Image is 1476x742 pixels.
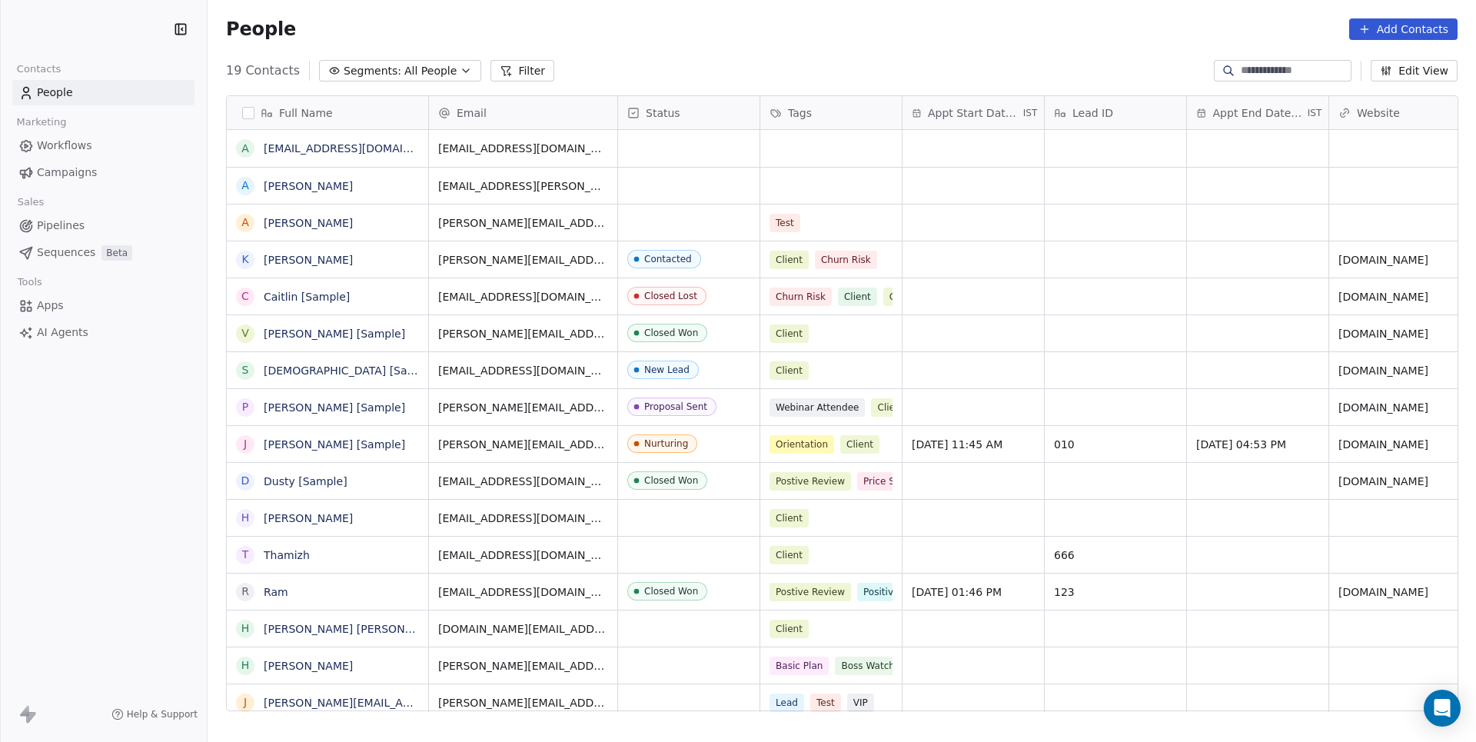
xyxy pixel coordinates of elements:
span: AI Agents [37,324,88,341]
span: [DATE] 11:45 AM [912,437,1035,452]
div: Appt End Date/TimeIST [1187,96,1328,129]
div: a [241,141,249,157]
span: Email [457,105,487,121]
span: Client [871,398,910,417]
a: [DOMAIN_NAME] [1338,438,1428,451]
a: People [12,80,194,105]
a: Workflows [12,133,194,158]
div: Tags [760,96,902,129]
div: Full Name [227,96,428,129]
div: Open Intercom Messenger [1424,690,1461,727]
div: Nurturing [644,438,688,449]
span: Client [838,288,877,306]
span: Boss Watching [835,657,915,675]
span: Contacts [10,58,68,81]
span: People [37,85,73,101]
span: IST [1023,107,1038,119]
div: A [241,215,249,231]
a: Caitlin [Sample] [264,291,350,303]
a: [PERSON_NAME] [264,254,353,266]
span: [PERSON_NAME][EMAIL_ADDRESS][DOMAIN_NAME] [438,326,608,341]
div: h [241,621,250,637]
span: Full Name [279,105,333,121]
a: Pipelines [12,213,194,238]
div: Contacted [644,254,692,265]
span: Lead ID [1072,105,1113,121]
span: [DATE] 04:53 PM [1196,437,1319,452]
span: Workflows [37,138,92,154]
button: Filter [490,60,554,82]
div: R [241,584,249,600]
span: Campaigns [37,165,97,181]
div: j [244,694,247,710]
span: Client [770,509,809,527]
span: Price Sensitive [857,472,937,491]
span: All People [404,63,457,79]
a: [PERSON_NAME] [Sample] [264,328,405,340]
div: Email [429,96,617,129]
a: [DEMOGRAPHIC_DATA] [Sample] [264,364,438,377]
div: A [241,178,249,194]
div: grid [227,130,429,712]
span: Pipelines [37,218,85,234]
a: [DOMAIN_NAME] [1338,328,1428,340]
a: Ram [264,586,288,598]
span: Client [770,251,809,269]
span: Churn Risk [770,288,832,306]
span: 010 [1054,437,1177,452]
button: Edit View [1371,60,1458,82]
a: [PERSON_NAME] [264,660,353,672]
div: T [242,547,249,563]
div: Closed Won [644,328,698,338]
span: [PERSON_NAME][EMAIL_ADDRESS][DOMAIN_NAME] [438,658,608,674]
a: [PERSON_NAME] [264,217,353,229]
a: [DOMAIN_NAME] [1338,586,1428,598]
span: [PERSON_NAME][EMAIL_ADDRESS][DOMAIN_NAME] [438,215,608,231]
span: Sales [11,191,51,214]
span: IST [1308,107,1322,119]
span: Orientation [770,435,834,454]
a: Dusty [Sample] [264,475,347,487]
span: Postive Review [770,472,851,491]
a: [DOMAIN_NAME] [1338,475,1428,487]
span: Tags [788,105,812,121]
span: [EMAIL_ADDRESS][PERSON_NAME][DOMAIN_NAME] [438,178,608,194]
span: [EMAIL_ADDRESS][DOMAIN_NAME] [438,363,608,378]
a: [DOMAIN_NAME] [1338,254,1428,266]
span: 123 [1054,584,1177,600]
div: H [241,510,250,526]
a: Campaigns [12,160,194,185]
span: Tools [11,271,48,294]
a: [PERSON_NAME] [Sample] [264,438,405,451]
a: [PERSON_NAME][EMAIL_ADDRESS][DOMAIN_NAME] [264,697,541,709]
a: [DOMAIN_NAME] [1338,401,1428,414]
a: [PERSON_NAME] [PERSON_NAME] [264,623,446,635]
div: Website [1329,96,1471,129]
a: [DOMAIN_NAME] [1338,364,1428,377]
span: People [226,18,296,41]
span: Webinar Attendee [770,398,865,417]
span: Test [810,694,841,712]
span: VIP [847,694,874,712]
div: Closed Won [644,586,698,597]
span: Beta [101,245,132,261]
span: Positive Review [857,583,941,601]
span: Lead [770,694,804,712]
div: P [242,399,248,415]
span: [DOMAIN_NAME][EMAIL_ADDRESS][DOMAIN_NAME] [438,621,608,637]
span: Appt Start Date/Time [928,105,1020,121]
span: Client [883,288,922,306]
span: Client [770,620,809,638]
a: SequencesBeta [12,240,194,265]
span: [EMAIL_ADDRESS][DOMAIN_NAME] [438,141,608,156]
span: Website [1357,105,1400,121]
span: Postive Review [770,583,851,601]
div: New Lead [644,364,690,375]
span: Marketing [10,111,73,134]
div: Status [618,96,760,129]
span: [PERSON_NAME][EMAIL_ADDRESS][DOMAIN_NAME] [438,400,608,415]
div: Lead ID [1045,96,1186,129]
span: Basic Plan [770,657,829,675]
div: D [241,473,250,489]
span: Client [770,546,809,564]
